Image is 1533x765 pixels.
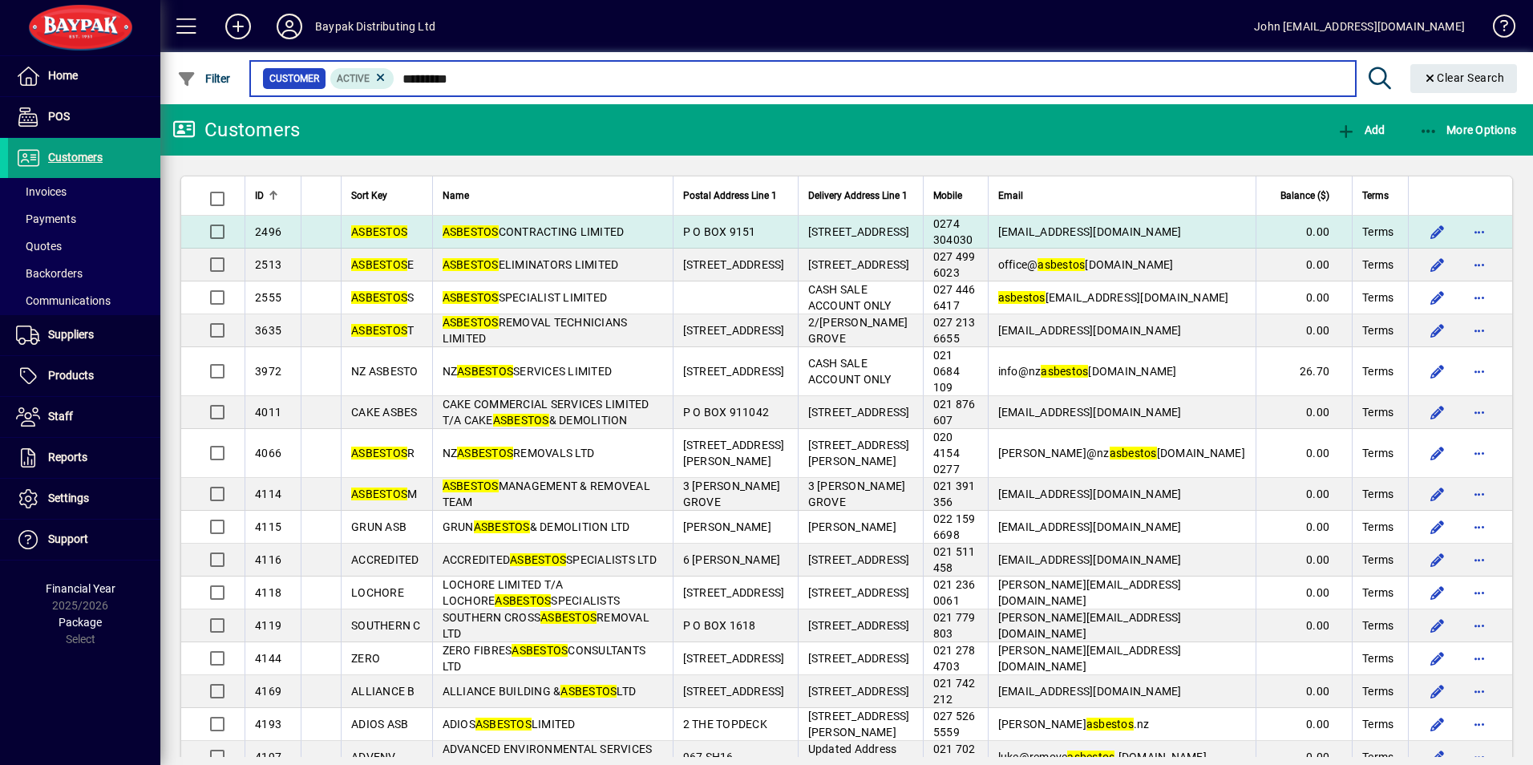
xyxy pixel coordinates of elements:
[1362,363,1393,379] span: Terms
[351,718,408,731] span: ADIOS ASB
[998,365,1177,378] span: info@nz [DOMAIN_NAME]
[1425,358,1450,384] button: Edit
[933,545,976,574] span: 021 511 458
[683,225,756,238] span: P O BOX 9151
[1254,14,1465,39] div: John [EMAIL_ADDRESS][DOMAIN_NAME]
[172,117,300,143] div: Customers
[1256,396,1352,429] td: 0.00
[808,225,910,238] span: [STREET_ADDRESS]
[808,316,908,345] span: 2/[PERSON_NAME] GROVE
[1362,404,1393,420] span: Terms
[351,291,414,304] span: S
[1362,445,1393,461] span: Terms
[1425,252,1450,277] button: Edit
[475,718,532,731] em: ASBESTOS
[1466,399,1492,425] button: More options
[998,644,1182,673] span: [PERSON_NAME][EMAIL_ADDRESS][DOMAIN_NAME]
[1362,224,1393,240] span: Terms
[8,233,160,260] a: Quotes
[255,187,264,204] span: ID
[1466,252,1492,277] button: More options
[1415,115,1521,144] button: More Options
[1362,617,1393,633] span: Terms
[1256,281,1352,314] td: 0.00
[1362,749,1393,765] span: Terms
[998,520,1182,533] span: [EMAIL_ADDRESS][DOMAIN_NAME]
[933,611,976,640] span: 021 779 803
[1423,71,1505,84] span: Clear Search
[443,187,663,204] div: Name
[683,187,777,204] span: Postal Address Line 1
[933,677,976,706] span: 021 742 212
[443,685,637,698] span: ALLIANCE BUILDING & LTD
[351,406,418,419] span: CAKE ASBES
[998,225,1182,238] span: [EMAIL_ADDRESS][DOMAIN_NAME]
[443,258,619,271] span: ELIMINATORS LIMITED
[255,258,281,271] span: 2513
[443,718,576,731] span: ADIOS LIMITED
[1362,322,1393,338] span: Terms
[808,586,910,599] span: [STREET_ADDRESS]
[493,414,549,427] em: ASBESTOS
[808,258,910,271] span: [STREET_ADDRESS]
[1362,552,1393,568] span: Terms
[1256,577,1352,609] td: 0.00
[443,291,608,304] span: SPECIALIST LIMITED
[998,187,1246,204] div: Email
[1425,219,1450,245] button: Edit
[1466,613,1492,638] button: More options
[933,283,976,312] span: 027 446 6417
[998,406,1182,419] span: [EMAIL_ADDRESS][DOMAIN_NAME]
[351,553,419,566] span: ACCREDITED
[1333,115,1389,144] button: Add
[998,718,1150,731] span: [PERSON_NAME] .nz
[808,357,892,386] span: CASH SALE ACCOUNT ONLY
[808,685,910,698] span: [STREET_ADDRESS]
[255,365,281,378] span: 3972
[1256,347,1352,396] td: 26.70
[1425,711,1450,737] button: Edit
[1256,675,1352,708] td: 0.00
[8,438,160,478] a: Reports
[1466,646,1492,671] button: More options
[351,652,380,665] span: ZERO
[808,710,910,739] span: [STREET_ADDRESS][PERSON_NAME]
[683,685,785,698] span: [STREET_ADDRESS]
[443,644,646,673] span: ZERO FIBRES CONSULTANTS LTD
[808,439,910,467] span: [STREET_ADDRESS][PERSON_NAME]
[443,480,650,508] span: MANAGEMENT & REMOVEAL TEAM
[212,12,264,41] button: Add
[1256,429,1352,478] td: 0.00
[255,586,281,599] span: 4118
[1256,314,1352,347] td: 0.00
[48,492,89,504] span: Settings
[1425,399,1450,425] button: Edit
[177,72,231,85] span: Filter
[933,710,976,739] span: 027 526 5559
[1256,216,1352,249] td: 0.00
[998,685,1182,698] span: [EMAIL_ADDRESS][DOMAIN_NAME]
[255,488,281,500] span: 4114
[1425,547,1450,573] button: Edit
[808,187,908,204] span: Delivery Address Line 1
[255,324,281,337] span: 3635
[269,71,319,87] span: Customer
[48,151,103,164] span: Customers
[8,287,160,314] a: Communications
[8,397,160,437] a: Staff
[351,685,415,698] span: ALLIANCE B
[1337,123,1385,136] span: Add
[16,185,67,198] span: Invoices
[1466,711,1492,737] button: More options
[351,619,421,632] span: SOUTHERN C
[8,178,160,205] a: Invoices
[1256,511,1352,544] td: 0.00
[998,611,1182,640] span: [PERSON_NAME][EMAIL_ADDRESS][DOMAIN_NAME]
[998,187,1023,204] span: Email
[998,291,1046,304] em: asbestos
[1110,447,1157,459] em: asbestos
[808,652,910,665] span: [STREET_ADDRESS]
[1362,716,1393,732] span: Terms
[48,328,94,341] span: Suppliers
[1425,613,1450,638] button: Edit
